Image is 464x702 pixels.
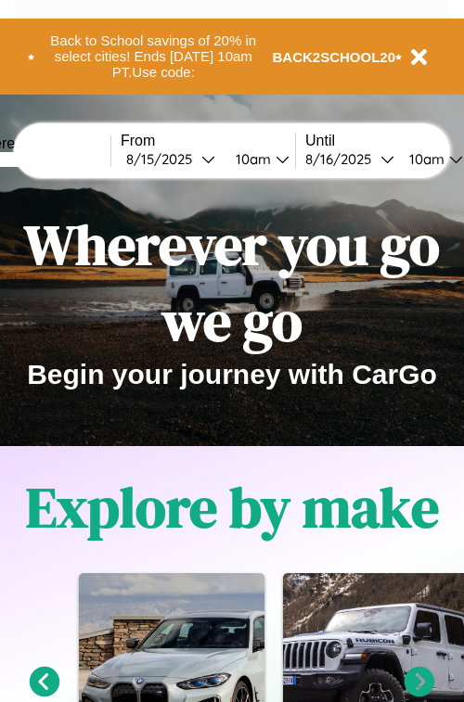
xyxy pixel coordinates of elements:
div: 10am [226,150,276,168]
label: From [121,133,295,149]
button: 10am [221,149,295,169]
b: BACK2SCHOOL20 [273,49,396,65]
h1: Explore by make [26,469,439,545]
button: 8/15/2025 [121,149,221,169]
div: 8 / 15 / 2025 [126,150,201,168]
button: Back to School savings of 20% in select cities! Ends [DATE] 10am PT.Use code: [34,28,273,85]
div: 8 / 16 / 2025 [305,150,380,168]
div: 10am [400,150,449,168]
